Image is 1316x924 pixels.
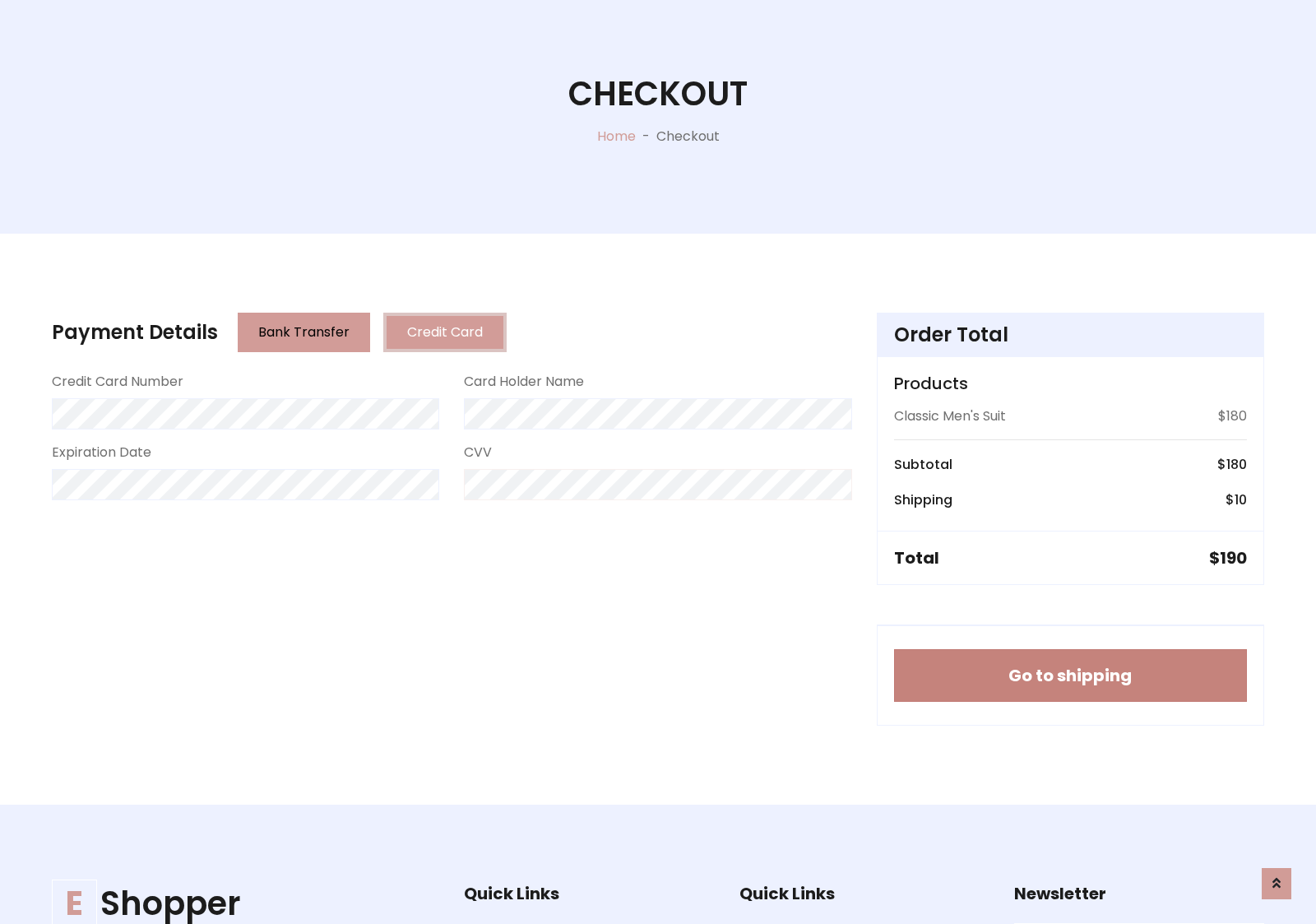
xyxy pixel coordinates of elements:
[894,649,1247,702] button: Go to shipping
[894,406,1006,426] p: Classic Men's Suit
[894,492,952,508] h6: Shipping
[636,127,656,146] p: -
[1217,457,1247,472] h6: $
[383,313,507,352] button: Credit Card
[1014,884,1264,903] h5: Newsletter
[238,313,370,352] button: Bank Transfer
[894,323,1247,347] h4: Order Total
[894,548,939,568] h5: Total
[1235,490,1247,509] span: 10
[464,884,714,903] h5: Quick Links
[1226,492,1247,508] h6: $
[1220,546,1247,569] span: 190
[1226,455,1247,474] span: 180
[464,443,492,462] label: CVV
[52,321,218,345] h4: Payment Details
[739,884,989,903] h5: Quick Links
[464,372,584,392] label: Card Holder Name
[1209,548,1247,568] h5: $
[894,457,952,472] h6: Subtotal
[656,127,720,146] p: Checkout
[568,74,748,114] h1: Checkout
[1218,406,1247,426] p: $180
[52,884,412,923] h1: Shopper
[597,127,636,146] a: Home
[52,443,151,462] label: Expiration Date
[52,372,183,392] label: Credit Card Number
[52,884,412,923] a: EShopper
[894,374,1247,393] h5: Products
